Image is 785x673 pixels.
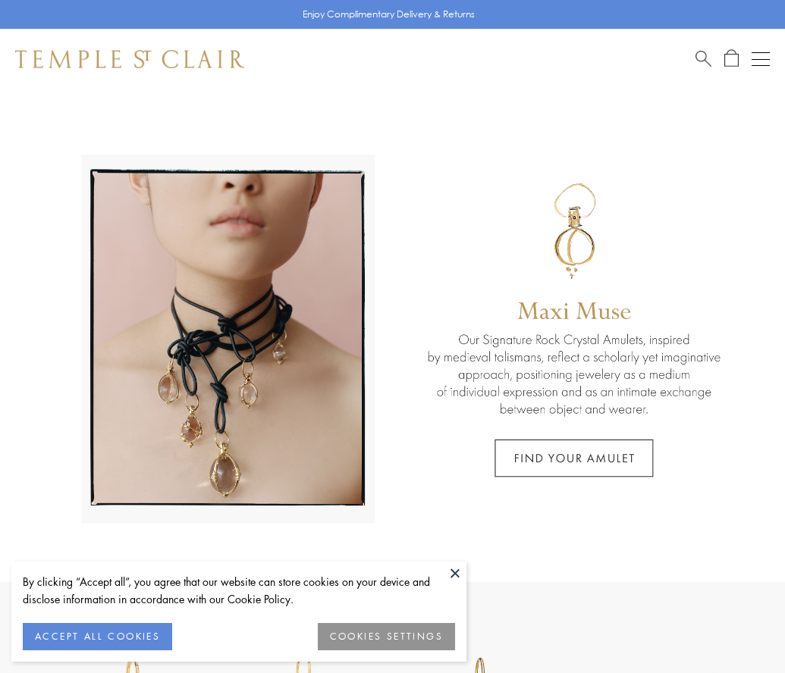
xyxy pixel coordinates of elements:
button: ACCEPT ALL COOKIES [23,623,172,650]
button: Open navigation [752,50,770,68]
a: Search [696,49,711,68]
div: By clicking “Accept all”, you agree that our website can store cookies on your device and disclos... [23,573,455,608]
button: COOKIES SETTINGS [318,623,455,650]
img: Temple St. Clair [15,50,244,68]
p: Enjoy Complimentary Delivery & Returns [303,7,475,22]
a: Open Shopping Bag [724,49,739,68]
